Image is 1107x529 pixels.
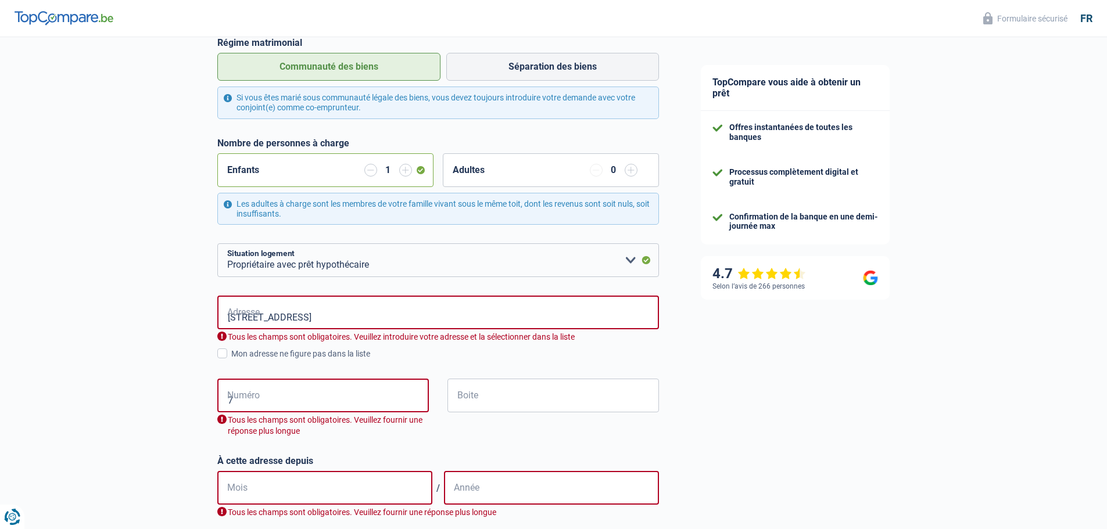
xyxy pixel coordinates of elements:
div: Selon l’avis de 266 personnes [712,282,805,290]
button: Formulaire sécurisé [976,9,1074,28]
label: Communauté des biens [217,53,440,81]
label: Enfants [227,165,259,175]
input: MM [217,471,432,505]
div: Processus complètement digital et gratuit [729,167,878,187]
div: Tous les champs sont obligatoires. Veuillez fournir une réponse plus longue [217,507,659,518]
div: Offres instantanées de toutes les banques [729,123,878,142]
label: À cette adresse depuis [217,455,659,466]
div: 1 [383,165,393,175]
img: TopCompare Logo [15,11,113,25]
div: Tous les champs sont obligatoires. Veuillez introduire votre adresse et la sélectionner dans la l... [217,332,659,343]
label: Séparation des biens [446,53,659,81]
div: Si vous êtes marié sous communauté légale des biens, vous devez toujours introduire votre demande... [217,87,659,119]
input: Sélectionnez votre adresse dans la barre de recherche [217,296,659,329]
input: AAAA [444,471,659,505]
div: Tous les champs sont obligatoires. Veuillez fournir une réponse plus longue [217,415,429,437]
label: Adultes [453,165,485,175]
label: Nombre de personnes à charge [217,138,349,149]
div: Mon adresse ne figure pas dans la liste [231,348,659,360]
div: Confirmation de la banque en une demi-journée max [729,212,878,232]
div: 0 [608,165,619,175]
div: 4.7 [712,265,806,282]
span: / [432,483,444,494]
label: Régime matrimonial [217,37,659,48]
div: Les adultes à charge sont les membres de votre famille vivant sous le même toit, dont les revenus... [217,193,659,225]
div: fr [1080,12,1092,25]
div: TopCompare vous aide à obtenir un prêt [701,65,890,111]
